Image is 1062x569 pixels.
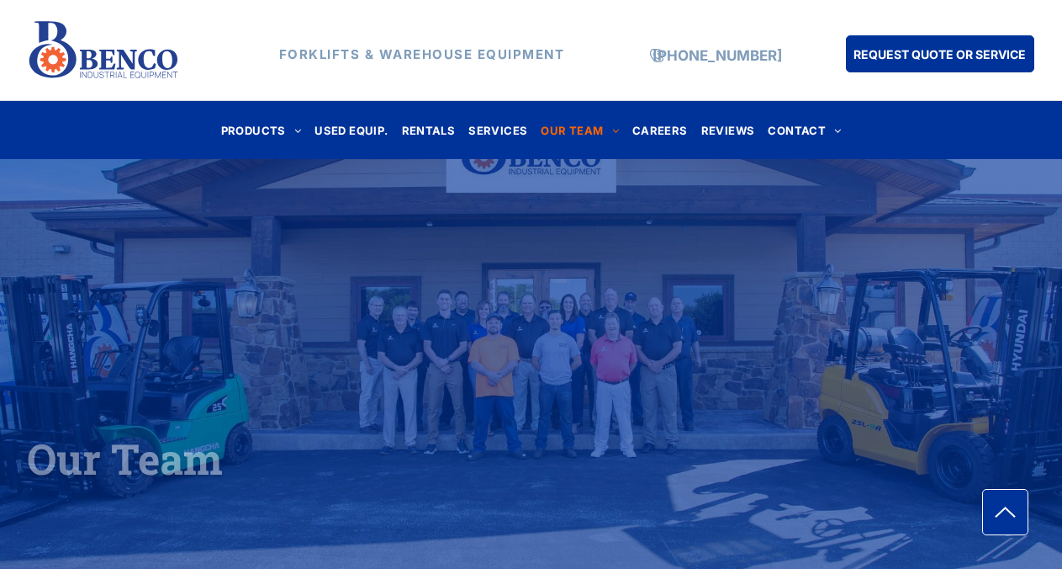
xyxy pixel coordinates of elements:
[534,119,626,141] a: OUR TEAM
[761,119,848,141] a: CONTACT
[626,119,695,141] a: CAREERS
[214,119,309,141] a: PRODUCTS
[853,39,1026,70] span: REQUEST QUOTE OR SERVICE
[462,119,534,141] a: SERVICES
[695,119,762,141] a: REVIEWS
[279,46,565,62] strong: FORKLIFTS & WAREHOUSE EQUIPMENT
[308,119,394,141] a: USED EQUIP.
[653,47,782,64] a: [PHONE_NUMBER]
[27,431,223,487] span: Our Team
[395,119,462,141] a: RENTALS
[846,35,1034,72] a: REQUEST QUOTE OR SERVICE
